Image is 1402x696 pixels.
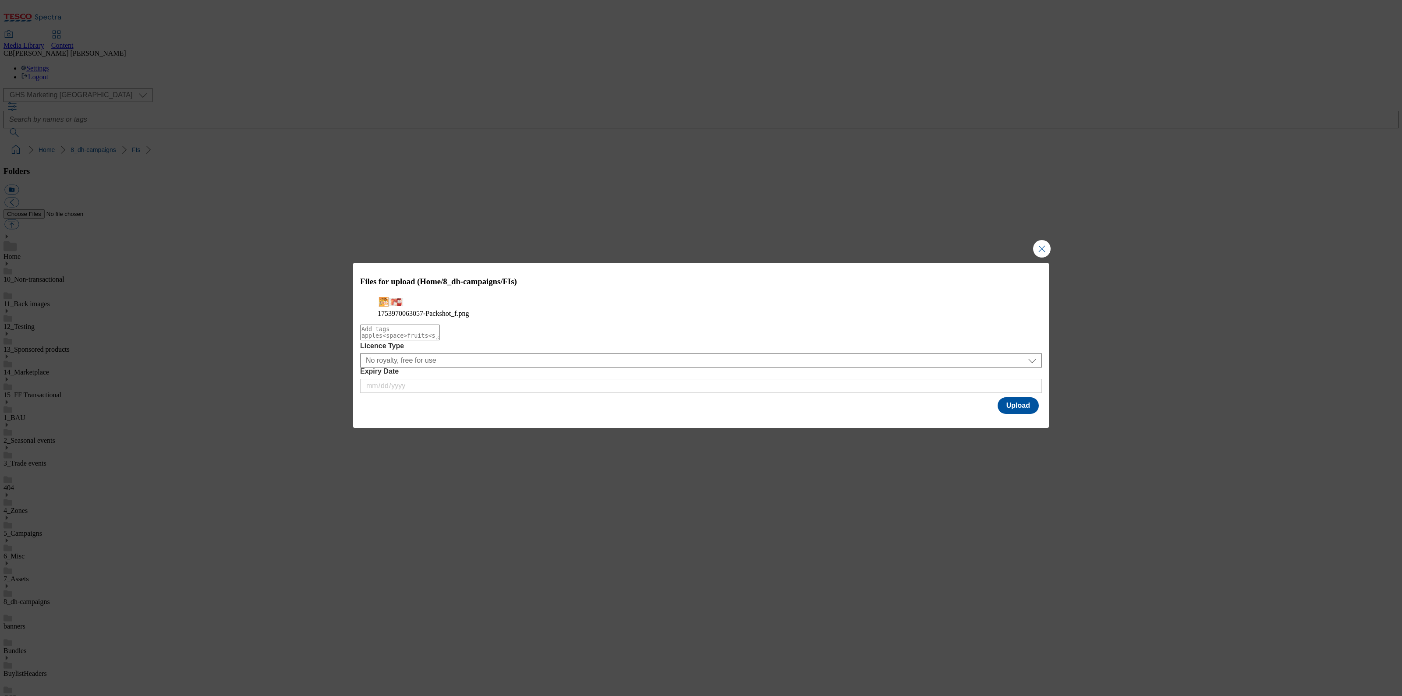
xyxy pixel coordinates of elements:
div: Modal [353,263,1049,427]
button: Upload [998,397,1039,414]
img: preview [378,295,404,307]
button: Close Modal [1033,240,1051,258]
label: Licence Type [360,342,1042,350]
h3: Files for upload (Home/8_dh-campaigns/FIs) [360,277,1042,286]
label: Expiry Date [360,367,1042,375]
figcaption: 1753970063057-Packshot_f.png [378,310,1024,318]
